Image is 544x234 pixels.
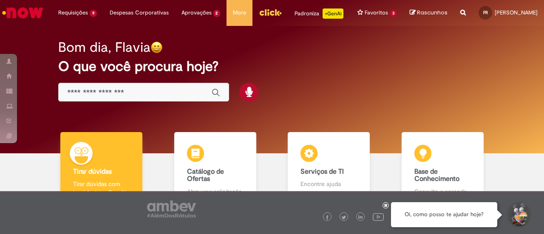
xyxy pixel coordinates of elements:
[73,180,130,197] p: Tirar dúvidas com Lupi Assist e Gen Ai
[390,10,397,17] span: 3
[386,132,500,206] a: Base de Conhecimento Consulte e aprenda
[58,59,485,74] h2: O que você procura hoje?
[417,8,448,17] span: Rascunhos
[187,187,244,196] p: Abra uma solicitação
[342,215,346,220] img: logo_footer_twitter.png
[300,180,357,188] p: Encontre ajuda
[300,167,344,176] b: Serviços de TI
[58,40,150,55] h2: Bom dia, Flavia
[187,167,224,183] b: Catálogo de Ofertas
[110,8,169,17] span: Despesas Corporativas
[233,8,246,17] span: More
[272,132,386,206] a: Serviços de TI Encontre ajuda
[73,167,112,176] b: Tirar dúvidas
[414,187,471,196] p: Consulte e aprenda
[495,9,538,16] span: [PERSON_NAME]
[414,167,459,183] b: Base de Conhecimento
[483,10,488,15] span: FR
[150,41,163,54] img: happy-face.png
[295,8,343,19] div: Padroniza
[365,8,388,17] span: Favoritos
[90,10,97,17] span: 9
[323,8,343,19] p: +GenAi
[391,202,497,227] div: Oi, como posso te ajudar hoje?
[45,132,159,206] a: Tirar dúvidas Tirar dúvidas com Lupi Assist e Gen Ai
[259,6,282,19] img: click_logo_yellow_360x200.png
[181,8,212,17] span: Aprovações
[325,215,329,220] img: logo_footer_facebook.png
[58,8,88,17] span: Requisições
[1,4,45,21] img: ServiceNow
[506,202,531,228] button: Iniciar Conversa de Suporte
[410,9,448,17] a: Rascunhos
[373,211,384,222] img: logo_footer_youtube.png
[159,132,272,206] a: Catálogo de Ofertas Abra uma solicitação
[358,215,363,220] img: logo_footer_linkedin.png
[147,200,196,217] img: logo_footer_ambev_rotulo_gray.png
[213,10,221,17] span: 2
